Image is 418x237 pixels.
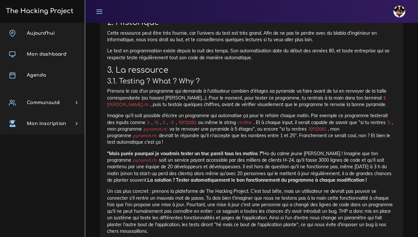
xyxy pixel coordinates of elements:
span: Communauté [27,100,60,105]
h2: 3. La ressource [107,65,396,75]
span: Mon dashboard [27,52,66,57]
code: 10932082 [177,119,198,126]
code: pyramid.rb [131,133,159,139]
span: Aujourd'hui [27,31,55,36]
strong: La solution ? Tester automatiquement le bon fonctionnement du programme à chaque modification ! [147,177,367,183]
p: Ho du calme jeune [PERSON_NAME] ! Imagine que ton programme soit un service payant accessible par... [107,150,396,183]
code: pyramid.rb [142,126,169,133]
p: Prenons le cas d'un programme qui demande à l'utilisateur combien d'étages sa pyramide va faire a... [107,88,396,108]
code: 3 [145,119,151,126]
code: $ [PERSON_NAME].rb [107,95,386,108]
code: 0 [161,119,167,126]
code: chiffre [236,119,254,126]
p: Le test en programmation existe depuis la nuit des temps. Son automatisation date du début des an... [107,47,396,61]
strong: "Mais purée pourquoi je voudrais tester un truc pareil tous les matins ?" [107,151,263,156]
span: Agenda [27,73,46,78]
p: Un cas plus concret : prenons la plateforme de The Hacking Project. C’est tout bête, mais un util... [107,188,396,234]
span: Mon inscription [27,121,66,126]
img: avatar [393,6,405,17]
h3: The Hacking Project [4,8,73,15]
code: -5 [168,119,176,126]
code: 10932082 [307,126,328,133]
code: 10 [152,119,160,126]
p: Cette ressource peut être très fournie, car l'univers du test est très grand. Afin de ne pas te p... [107,30,396,43]
h3: 3.1. Testing ? What ? Why ? [107,77,396,85]
p: Imagine qu'il soit possible d'écrire un programme qui automatise ça pour le refaire chaque matin.... [107,112,396,145]
code: pyramid.rb [131,157,159,164]
code: 5 [386,119,392,126]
